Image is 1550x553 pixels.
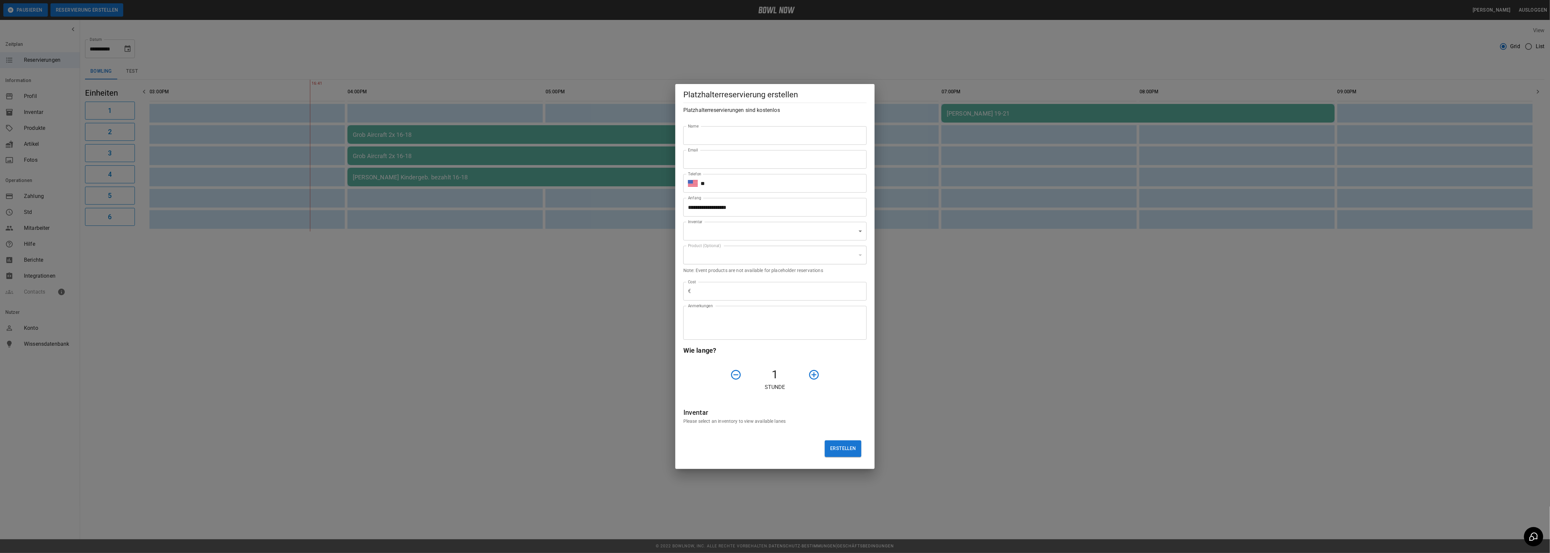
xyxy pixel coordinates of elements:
h5: Platzhalterreservierung erstellen [683,89,867,100]
button: Erstellen [825,440,861,457]
p: Note: Event products are not available for placeholder reservations [683,267,867,274]
h6: Inventar [683,407,867,418]
h6: Platzhalterreservierungen sind kostenlos [683,106,867,115]
label: Telefon [688,171,702,177]
label: Anfang [688,195,701,201]
div: ​ [683,246,867,264]
p: Please select an inventory to view available lanes [683,418,867,424]
p: € [688,287,691,295]
h4: 1 [744,368,806,382]
h6: Wie lange? [683,345,867,356]
button: Select country [688,178,698,188]
div: ​ [683,222,867,240]
p: Stunde [683,383,867,391]
input: Choose date, selected date is Oct 14, 2025 [683,198,862,217]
